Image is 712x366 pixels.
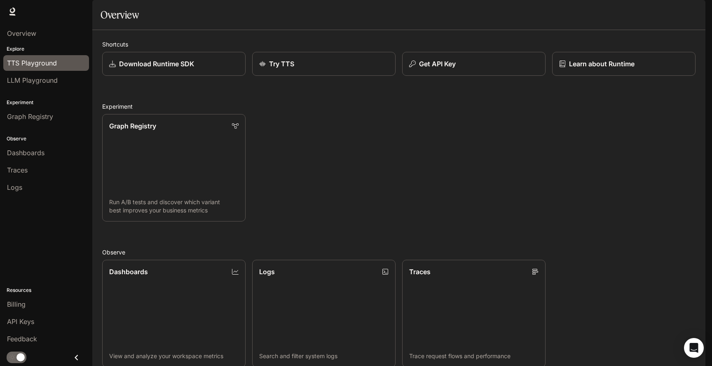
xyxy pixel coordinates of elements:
a: Learn about Runtime [552,52,696,76]
p: Search and filter system logs [259,352,389,360]
h2: Shortcuts [102,40,696,49]
p: Dashboards [109,267,148,277]
p: Logs [259,267,275,277]
button: Get API Key [402,52,546,76]
p: Trace request flows and performance [409,352,539,360]
a: Try TTS [252,52,396,76]
a: Graph RegistryRun A/B tests and discover which variant best improves your business metrics [102,114,246,221]
h2: Experiment [102,102,696,111]
p: Learn about Runtime [569,59,635,69]
div: Open Intercom Messenger [684,338,704,358]
h1: Overview [101,7,139,23]
p: Traces [409,267,431,277]
p: Try TTS [269,59,294,69]
p: Download Runtime SDK [119,59,194,69]
a: Download Runtime SDK [102,52,246,76]
p: Graph Registry [109,121,156,131]
p: Get API Key [419,59,456,69]
p: Run A/B tests and discover which variant best improves your business metrics [109,198,239,214]
p: View and analyze your workspace metrics [109,352,239,360]
h2: Observe [102,248,696,256]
